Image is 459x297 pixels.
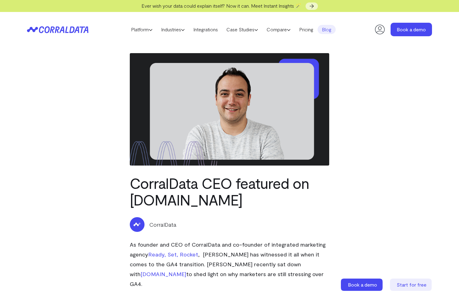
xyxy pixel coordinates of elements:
[391,23,432,36] a: Book a demo
[149,221,176,229] p: CorralData
[141,271,186,277] a: [DOMAIN_NAME]
[148,251,198,258] a: Ready, Set, Rocket
[262,25,295,34] a: Compare
[141,3,301,9] span: Ever wish your data could explain itself? Now it can. Meet Instant Insights 🪄
[341,279,384,291] a: Book a demo
[318,25,336,34] a: Blog
[130,175,329,208] h1: CorralData CEO featured on [DOMAIN_NAME]
[127,25,157,34] a: Platform
[130,241,326,258] span: As founder and CEO of CorralData and co-founder of integrated marketing agency
[295,25,318,34] a: Pricing
[397,282,426,287] span: Start for free
[348,282,377,287] span: Book a demo
[222,25,262,34] a: Case Studies
[390,279,433,291] a: Start for free
[189,25,222,34] a: Integrations
[130,271,324,287] span: to shed light on why marketers are still stressing over GA4.
[157,25,189,34] a: Industries
[130,251,319,277] span: , [PERSON_NAME] has witnessed it all when it comes to the GA4 transition. [PERSON_NAME] recently ...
